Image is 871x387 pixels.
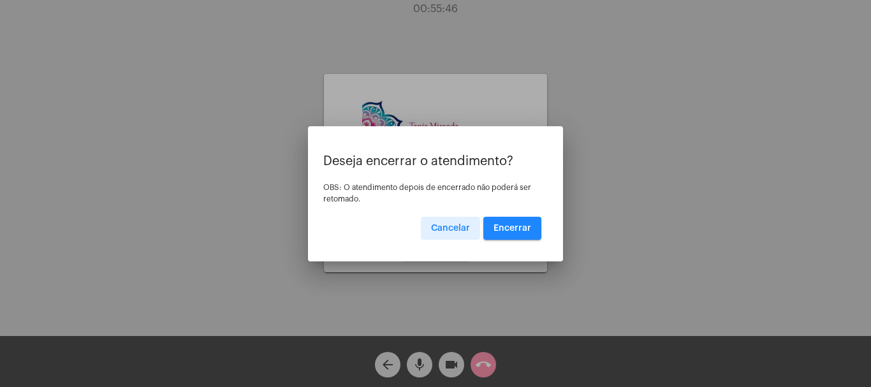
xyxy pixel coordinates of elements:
[494,224,531,233] span: Encerrar
[323,184,531,203] span: OBS: O atendimento depois de encerrado não poderá ser retomado.
[483,217,541,240] button: Encerrar
[431,224,470,233] span: Cancelar
[323,154,548,168] p: Deseja encerrar o atendimento?
[421,217,480,240] button: Cancelar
